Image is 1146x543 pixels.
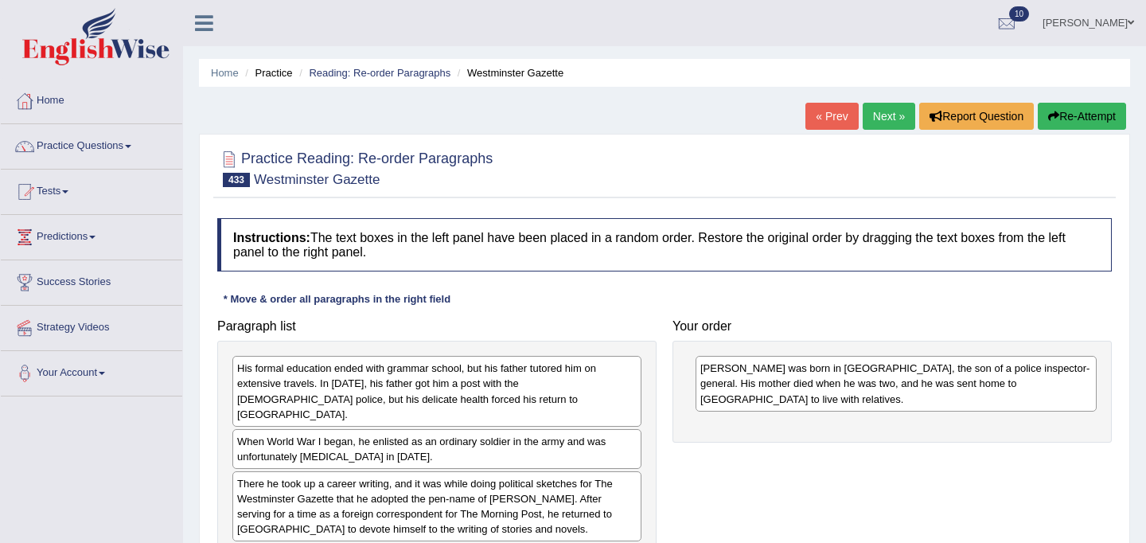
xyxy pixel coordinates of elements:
[233,231,310,244] b: Instructions:
[217,319,657,334] h4: Paragraph list
[1,215,182,255] a: Predictions
[1,170,182,209] a: Tests
[1,306,182,346] a: Strategy Videos
[223,173,250,187] span: 433
[696,356,1097,411] div: [PERSON_NAME] was born in [GEOGRAPHIC_DATA], the son of a police inspector-general. His mother di...
[211,67,239,79] a: Home
[217,147,493,187] h2: Practice Reading: Re-order Paragraphs
[672,319,1112,334] h4: Your order
[863,103,915,130] a: Next »
[309,67,450,79] a: Reading: Re-order Paragraphs
[217,218,1112,271] h4: The text boxes in the left panel have been placed in a random order. Restore the original order b...
[254,172,380,187] small: Westminster Gazette
[1,124,182,164] a: Practice Questions
[1,79,182,119] a: Home
[1009,6,1029,21] span: 10
[919,103,1034,130] button: Report Question
[232,356,641,426] div: His formal education ended with grammar school, but his father tutored him on extensive travels. ...
[1,351,182,391] a: Your Account
[217,291,457,307] div: * Move & order all paragraphs in the right field
[241,65,292,80] li: Practice
[1,260,182,300] a: Success Stories
[232,471,641,541] div: There he took up a career writing, and it was while doing political sketches for The Westminster ...
[1038,103,1126,130] button: Re-Attempt
[805,103,858,130] a: « Prev
[454,65,563,80] li: Westminster Gazette
[232,429,641,469] div: When World War I began, he enlisted as an ordinary soldier in the army and was unfortunately [MED...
